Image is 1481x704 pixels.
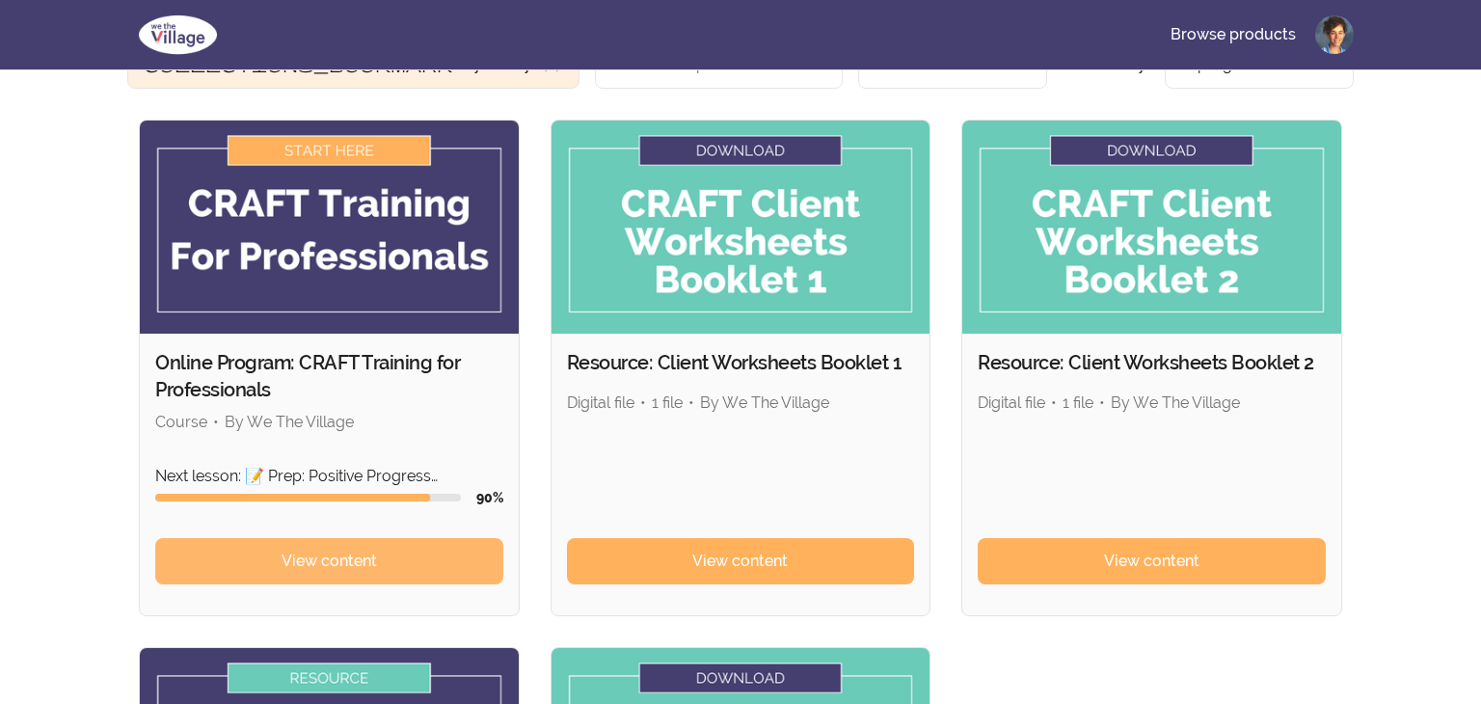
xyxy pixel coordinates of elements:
img: Product image for Resource: Client Worksheets Booklet 1 [552,121,930,334]
span: View content [282,550,377,573]
span: 90 % [476,490,503,505]
span: • [688,393,694,412]
span: View content [1104,550,1199,573]
h2: Resource: Client Worksheets Booklet 2 [978,349,1326,376]
span: By We The Village [225,413,354,431]
nav: Main [1155,12,1354,58]
p: Next lesson: 📝 Prep: Positive Progress procedure! [155,465,503,488]
span: 1 file [1063,393,1093,412]
span: View content [692,550,788,573]
a: View content [978,538,1326,584]
span: By We The Village [700,393,829,412]
a: View content [567,538,915,584]
img: Product image for Resource: Client Worksheets Booklet 2 [962,121,1341,334]
img: We The Village logo [127,12,229,58]
h2: Resource: Client Worksheets Booklet 1 [567,349,915,376]
span: Course [155,413,207,431]
img: Profile image for Delia Herman [1315,15,1354,54]
span: • [640,393,646,412]
h2: Online Program: CRAFT Training for Professionals [155,349,503,403]
img: Product image for Online Program: CRAFT Training for Professionals [140,121,519,334]
span: By We The Village [1111,393,1240,412]
span: Digital file [567,393,634,412]
span: close [540,53,563,76]
a: Browse products [1155,12,1311,58]
span: • [1051,393,1057,412]
span: Digital file [978,393,1045,412]
a: View content [155,538,503,584]
span: • [1099,393,1105,412]
span: 1 file [652,393,683,412]
span: • [213,413,219,431]
div: Course progress [155,494,461,501]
